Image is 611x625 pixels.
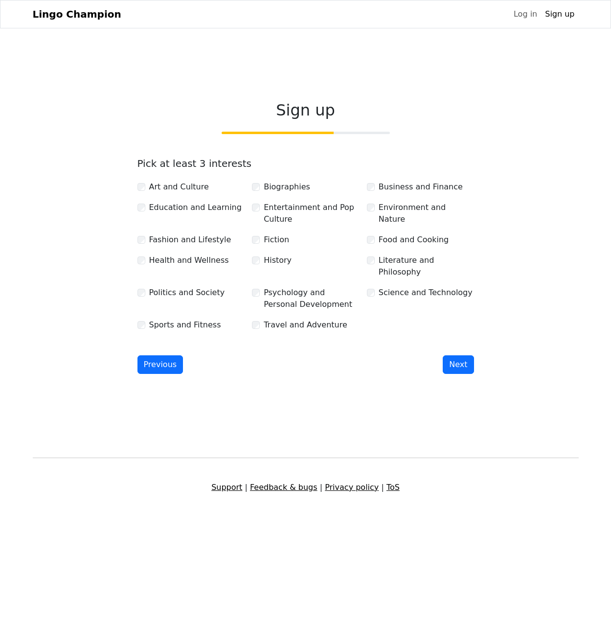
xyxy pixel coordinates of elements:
[379,234,449,246] label: Food and Cooking
[379,181,463,193] label: Business and Finance
[149,202,242,213] label: Education and Learning
[379,255,474,278] label: Literature and Philosophy
[264,202,359,225] label: Entertainment and Pop Culture
[149,255,229,266] label: Health and Wellness
[510,4,541,24] a: Log in
[137,101,474,119] h2: Sign up
[379,202,474,225] label: Environment and Nature
[264,181,310,193] label: Biographies
[443,355,474,374] button: Next
[137,158,252,169] label: Pick at least 3 interests
[264,234,289,246] label: Fiction
[149,319,221,331] label: Sports and Fitness
[27,482,585,493] div: | | |
[211,483,242,492] a: Support
[264,287,359,310] label: Psychology and Personal Development
[250,483,317,492] a: Feedback & bugs
[264,255,292,266] label: History
[264,319,347,331] label: Travel and Adventure
[137,355,183,374] button: Previous
[386,483,400,492] a: ToS
[149,287,225,299] label: Politics and Society
[149,181,209,193] label: Art and Culture
[33,4,121,24] a: Lingo Champion
[325,483,379,492] a: Privacy policy
[149,234,231,246] label: Fashion and Lifestyle
[379,287,473,299] label: Science and Technology
[541,4,578,24] a: Sign up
